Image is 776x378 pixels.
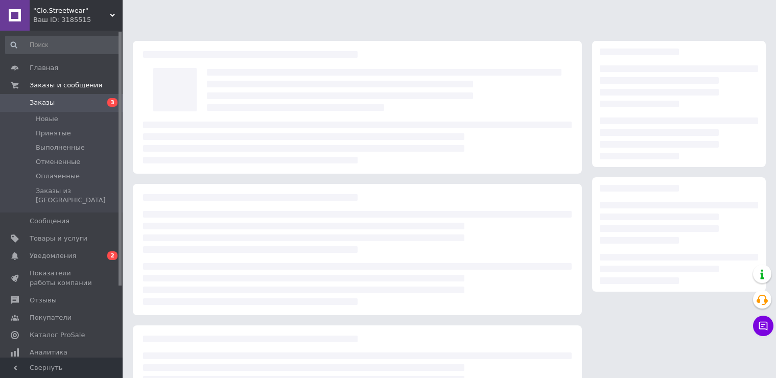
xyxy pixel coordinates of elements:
span: 2 [107,251,117,260]
span: Уведомления [30,251,76,261]
span: Принятые [36,129,71,138]
div: Ваш ID: 3185515 [33,15,123,25]
span: Сообщения [30,217,69,226]
span: 3 [107,98,117,107]
input: Поиск [5,36,121,54]
span: Товары и услуги [30,234,87,243]
button: Чат с покупателем [753,316,773,336]
span: Показатели работы компании [30,269,95,287]
span: Отмененные [36,157,80,167]
span: "Clo.Streetwear" [33,6,110,15]
span: Новые [36,114,58,124]
span: Заказы [30,98,55,107]
span: Главная [30,63,58,73]
span: Аналитика [30,348,67,357]
span: Покупатели [30,313,72,322]
span: Оплаченные [36,172,80,181]
span: Каталог ProSale [30,330,85,340]
span: Заказы из [GEOGRAPHIC_DATA] [36,186,120,205]
span: Заказы и сообщения [30,81,102,90]
span: Отзывы [30,296,57,305]
span: Выполненные [36,143,85,152]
